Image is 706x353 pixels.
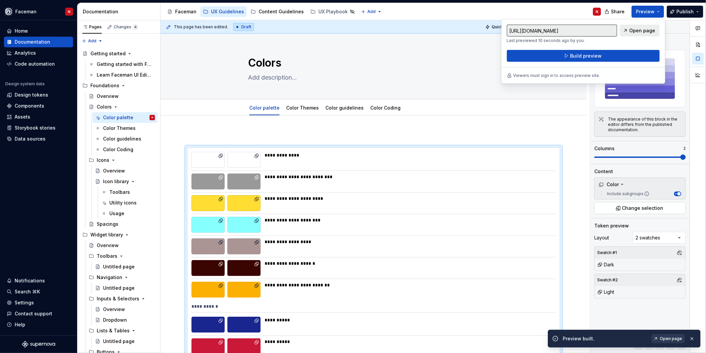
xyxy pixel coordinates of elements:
a: Content Guidelines [248,6,306,17]
div: Dark [597,261,614,268]
a: Overview [86,91,158,102]
button: Notifications [4,275,73,286]
div: Pages [82,24,102,30]
div: N [68,9,70,14]
div: Toolbars [109,189,130,195]
svg: Supernova Logo [22,341,55,348]
div: Colors [97,104,112,110]
div: Learn Faceman UI Editor [97,72,152,78]
button: Search ⌘K [4,286,73,297]
div: Lists & Tables [86,325,158,336]
a: Color guidelines [92,134,158,144]
button: Build preview [507,50,660,62]
div: Dropdown [103,317,127,323]
div: Changes [114,24,138,30]
div: Getting started [90,50,126,57]
a: Overview [86,240,158,251]
a: Untitled page [92,336,158,347]
a: Open page [620,25,660,37]
button: Contact support [4,308,73,319]
a: Open page [651,334,685,343]
a: UX Playbook [308,6,358,17]
div: Color Coding [103,146,133,153]
div: Widget library [90,231,123,238]
button: Preview [632,6,664,18]
div: Icon library [103,178,129,185]
div: Design system data [5,81,45,87]
div: Content [594,168,613,175]
a: Getting started with Faceman [86,59,158,70]
img: 87d06435-c97f-426c-aa5d-5eb8acd3d8b3.png [5,8,13,16]
div: UX Playbook [318,8,348,15]
div: Swatch #2 [596,275,619,285]
div: Color palette [103,114,133,121]
a: Faceman [165,6,199,17]
div: Columns [594,145,615,152]
button: Help [4,319,73,330]
div: N [152,114,153,121]
div: Color [599,181,619,188]
div: Icons [97,157,109,164]
div: Color guidelines [103,136,141,142]
a: Toolbars [99,187,158,197]
div: Untitled page [103,263,135,270]
a: Code automation [4,59,73,69]
p: Viewers must sign in to access preview site. [514,73,600,78]
div: Components [15,103,44,109]
span: Open page [660,336,682,341]
a: Color paletteN [92,112,158,123]
span: Build preview [570,53,602,59]
div: Untitled page [103,285,135,291]
a: Home [4,26,73,36]
div: Settings [15,299,34,306]
div: Notifications [15,277,45,284]
a: Color palette [249,105,280,111]
span: Preview [636,8,654,15]
div: Overview [97,242,119,249]
a: Spacings [86,219,158,229]
span: Change selection [622,205,663,211]
div: Search ⌘K [15,288,40,295]
div: Token preview [594,222,629,229]
div: Documentation [83,8,158,15]
div: Overview [103,168,125,174]
button: Quick preview [483,22,523,32]
a: Storybook stories [4,123,73,133]
a: Utility icons [99,197,158,208]
div: Color palette [247,101,282,115]
button: Share [601,6,629,18]
a: Overview [92,166,158,176]
div: Inputs & Selectors [97,295,139,302]
span: Publish [676,8,694,15]
div: Inputs & Selectors [86,293,158,304]
a: Color Themes [286,105,319,111]
div: Color Themes [284,101,321,115]
span: Open page [630,27,655,34]
button: Add [80,36,105,46]
a: Color guidelines [325,105,364,111]
p: 2 [683,146,686,151]
div: Usage [109,210,124,217]
a: Color Themes [92,123,158,134]
div: Contact support [15,310,52,317]
button: Change selection [594,202,686,214]
div: Content Guidelines [259,8,304,15]
span: Add [88,38,96,44]
a: Color Coding [92,144,158,155]
a: Color Coding [370,105,401,111]
div: Spacings [97,221,118,227]
div: Foundations [80,80,158,91]
textarea: Colors [247,55,498,71]
div: Faceman [175,8,196,15]
a: Learn Faceman UI Editor [86,70,158,80]
div: The appearance of this block in the editor differs from the published documentation. [608,117,681,133]
div: Color Themes [103,125,136,132]
div: Layout [594,234,609,241]
a: Design tokens [4,90,73,100]
p: Last previewed 10 seconds ago by you. [507,38,617,43]
div: Widget library [80,229,158,240]
div: Analytics [15,50,36,56]
a: Data sources [4,134,73,144]
span: 4 [133,24,138,30]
